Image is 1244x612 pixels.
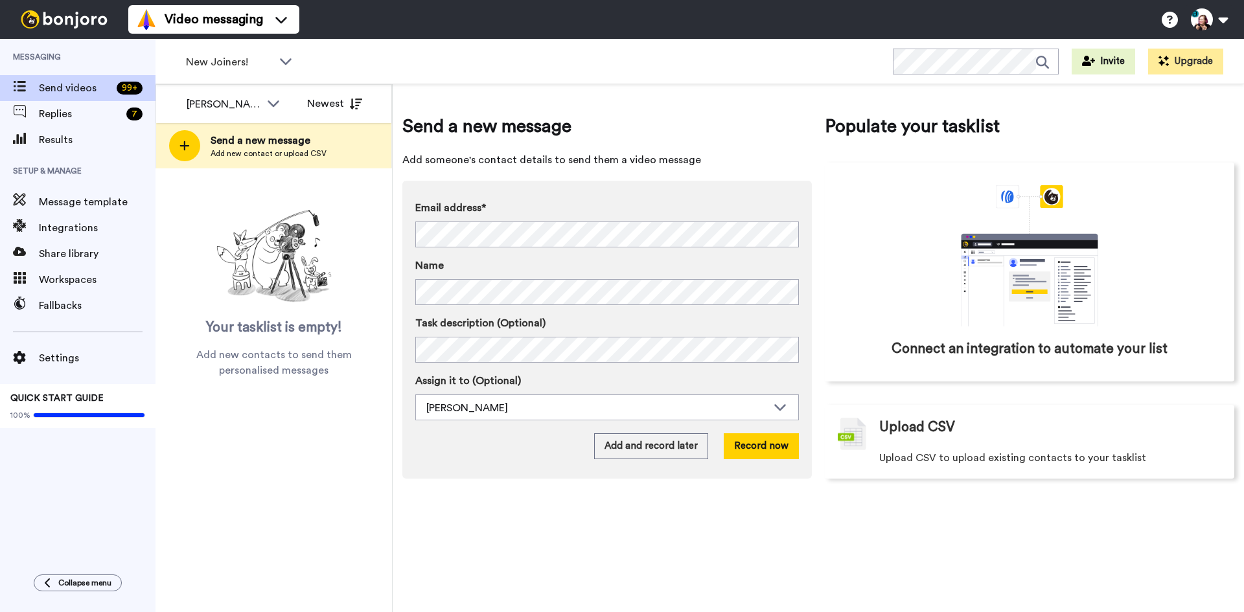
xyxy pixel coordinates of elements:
div: animation [932,185,1127,326]
span: Replies [39,106,121,122]
div: 7 [126,108,143,120]
span: QUICK START GUIDE [10,394,104,403]
span: Send a new message [402,113,812,139]
img: csv-grey.png [838,418,866,450]
div: [PERSON_NAME] [187,96,260,112]
span: 100% [10,410,30,420]
div: [PERSON_NAME] [426,400,767,416]
span: Add new contact or upload CSV [211,148,327,159]
label: Task description (Optional) [415,315,799,331]
span: Add new contacts to send them personalised messages [175,347,373,378]
span: Connect an integration to automate your list [892,339,1168,359]
span: Add someone's contact details to send them a video message [402,152,812,168]
span: Send videos [39,80,111,96]
button: Upgrade [1148,49,1223,74]
img: ready-set-action.png [209,205,339,308]
button: Collapse menu [34,574,122,591]
div: 99 + [117,82,143,95]
span: Message template [39,194,155,210]
img: vm-color.svg [136,9,157,30]
button: Newest [297,91,372,117]
span: Collapse menu [58,578,111,588]
span: Name [415,258,444,273]
span: Upload CSV to upload existing contacts to your tasklist [879,450,1146,466]
label: Assign it to (Optional) [415,373,799,389]
button: Add and record later [594,433,708,459]
span: Fallbacks [39,298,155,313]
label: Email address* [415,200,799,216]
span: Settings [39,350,155,366]
span: New Joiners! [186,54,273,70]
span: Integrations [39,220,155,236]
span: Upload CSV [879,418,955,437]
span: Share library [39,246,155,262]
span: Your tasklist is empty! [206,318,342,337]
span: Workspaces [39,272,155,288]
span: Video messaging [165,10,263,28]
span: Populate your tasklist [825,113,1234,139]
button: Invite [1072,49,1135,74]
span: Send a new message [211,133,327,148]
button: Record now [724,433,799,459]
img: bj-logo-header-white.svg [16,10,113,28]
span: Results [39,132,155,148]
